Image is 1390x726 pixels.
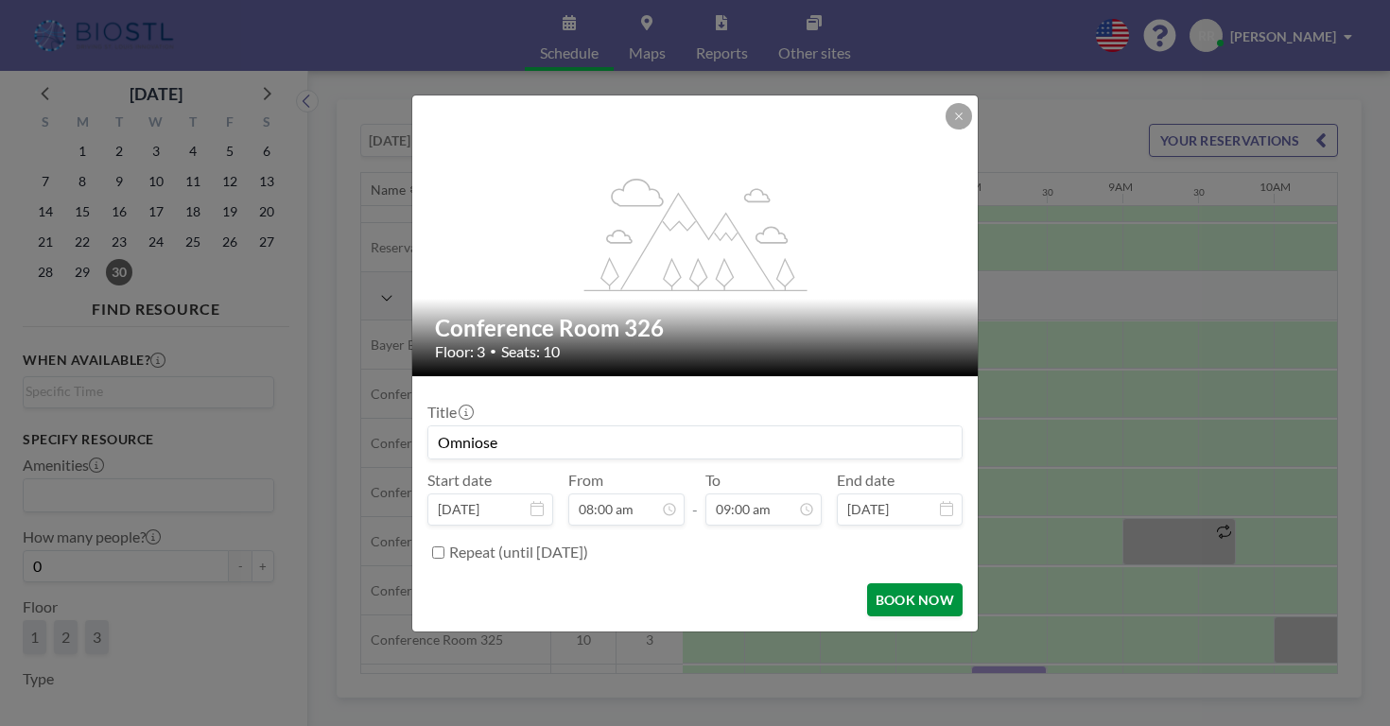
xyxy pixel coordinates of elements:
[428,426,962,458] input: Rashmi's reservation
[490,344,496,358] span: •
[435,342,485,361] span: Floor: 3
[705,471,721,490] label: To
[427,403,472,422] label: Title
[837,471,895,490] label: End date
[435,314,957,342] h2: Conference Room 326
[568,471,603,490] label: From
[692,477,698,519] span: -
[584,177,808,290] g: flex-grow: 1.2;
[427,471,492,490] label: Start date
[867,583,963,616] button: BOOK NOW
[449,543,588,562] label: Repeat (until [DATE])
[501,342,560,361] span: Seats: 10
